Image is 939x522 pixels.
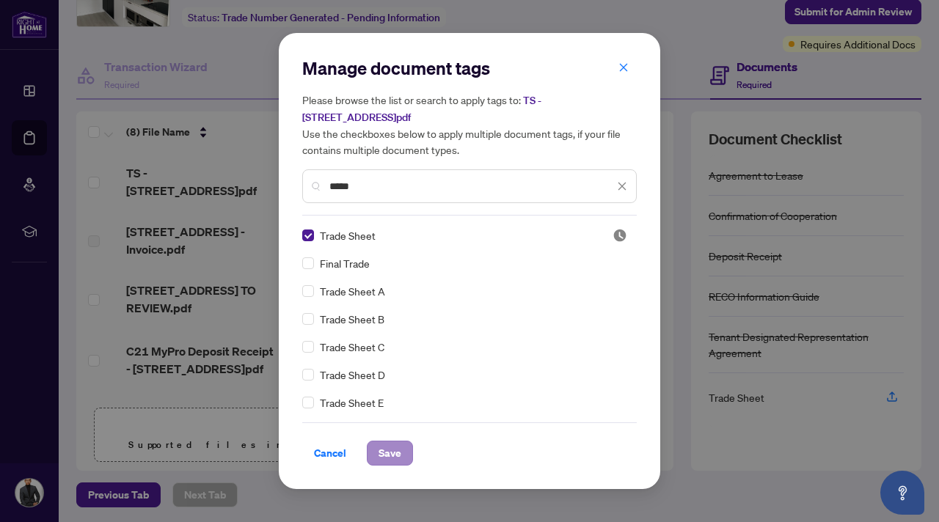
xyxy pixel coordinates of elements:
[314,441,346,465] span: Cancel
[320,227,376,243] span: Trade Sheet
[302,56,637,80] h2: Manage document tags
[320,283,385,299] span: Trade Sheet A
[617,181,627,191] span: close
[302,441,358,466] button: Cancel
[618,62,629,73] span: close
[613,228,627,243] img: status
[367,441,413,466] button: Save
[379,441,401,465] span: Save
[320,394,384,411] span: Trade Sheet E
[880,471,924,515] button: Open asap
[320,367,385,383] span: Trade Sheet D
[613,228,627,243] span: Pending Review
[320,255,370,271] span: Final Trade
[320,311,384,327] span: Trade Sheet B
[302,92,637,158] h5: Please browse the list or search to apply tags to: Use the checkboxes below to apply multiple doc...
[320,339,384,355] span: Trade Sheet C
